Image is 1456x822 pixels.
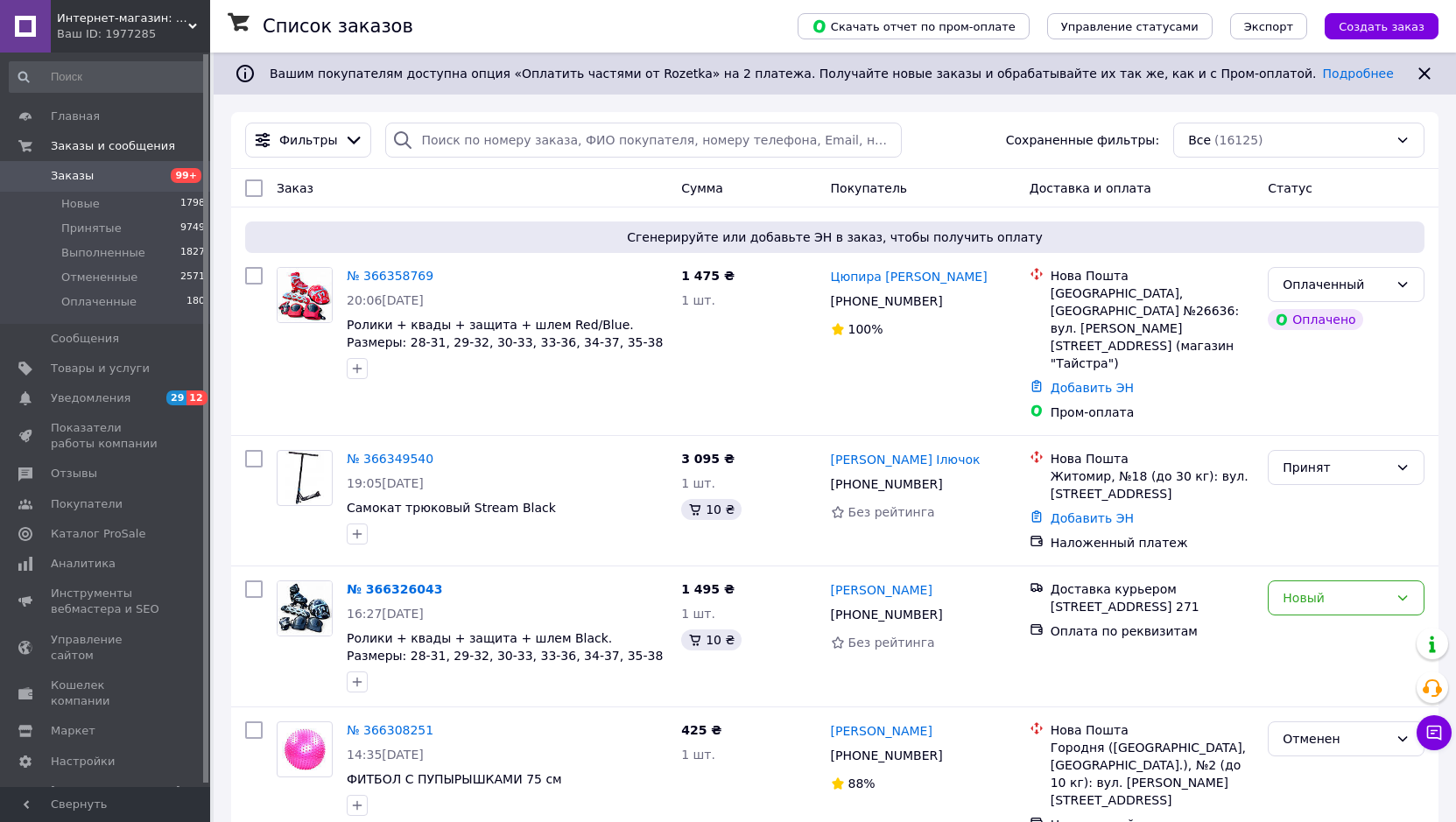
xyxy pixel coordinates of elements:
[1244,20,1293,33] span: Экспорт
[827,289,946,313] div: [PHONE_NUMBER]
[347,607,424,621] span: 16:27[DATE]
[277,181,313,195] span: Заказ
[1051,404,1255,421] div: Пром-оплата
[347,772,562,786] a: ФИТБОЛ С ПУПЫРЫШКАМИ 75 см
[347,748,424,762] span: 14:35[DATE]
[1051,450,1255,467] div: Нова Пошта
[1047,13,1213,39] button: Управление статусами
[186,294,205,310] span: 180
[277,721,333,777] a: Фото товару
[61,196,100,212] span: Новые
[798,13,1030,39] button: Скачать отчет по пром-оплате
[681,476,715,490] span: 1 шт.
[61,294,137,310] span: Оплаченные
[9,61,207,93] input: Поиск
[827,602,946,627] div: [PHONE_NUMBER]
[812,18,1016,34] span: Скачать отчет по пром-оплате
[278,728,332,770] img: Фото товару
[51,678,162,709] span: Кошелек компании
[51,632,162,664] span: Управление сайтом
[51,168,94,184] span: Заказы
[57,11,188,26] span: Интернет-магазин: "СПОРТ-ДА". Доставка по всей Украине!
[347,452,433,466] a: № 366349540
[681,269,735,283] span: 1 475 ₴
[51,496,123,512] span: Покупатели
[347,269,433,283] a: № 366358769
[1283,588,1389,608] div: Новый
[831,722,932,740] a: [PERSON_NAME]
[1061,20,1199,33] span: Управление статусами
[180,245,205,261] span: 1827
[347,723,433,737] a: № 366308251
[180,270,205,285] span: 2571
[848,322,883,336] span: 100%
[61,221,122,236] span: Принятые
[1283,275,1389,294] div: Оплаченный
[347,631,663,663] span: Ролики + квады + защита + шлем Black. Размеры: 28-31, 29-32, 30-33, 33-36, 34-37, 35-38
[1051,580,1255,598] div: Доставка курьером
[681,582,735,596] span: 1 495 ₴
[1325,13,1438,39] button: Создать заказ
[1051,467,1255,502] div: Житомир, №18 (до 30 кг): вул. [STREET_ADDRESS]
[385,123,902,158] input: Поиск по номеру заказа, ФИО покупателя, номеру телефона, Email, номеру накладной
[1051,381,1134,395] a: Добавить ЭН
[1268,181,1312,195] span: Статус
[277,450,333,506] a: Фото товару
[831,581,932,599] a: [PERSON_NAME]
[681,607,715,621] span: 1 шт.
[1030,181,1151,195] span: Доставка и оплата
[252,228,1417,246] span: Сгенерируйте или добавьте ЭН в заказ, чтобы получить оплату
[57,26,210,42] div: Ваш ID: 1977285
[180,196,205,212] span: 1798
[347,582,442,596] a: № 366326043
[347,501,556,515] a: Самокат трюковый Stream Black
[848,776,876,790] span: 88%
[1323,67,1394,81] a: Подробнее
[347,318,663,349] a: Ролики + квады + защита + шлем Red/Blue. Размеры: 28-31, 29-32, 30-33, 33-36, 34-37, 35-38
[279,131,337,149] span: Фильтры
[285,451,324,505] img: Фото товару
[681,181,723,195] span: Сумма
[1283,458,1389,477] div: Принят
[61,270,137,285] span: Отмененные
[277,580,333,636] a: Фото товару
[51,420,162,452] span: Показатели работы компании
[166,390,186,405] span: 29
[1230,13,1307,39] button: Экспорт
[831,268,988,285] a: Цюпира [PERSON_NAME]
[1188,131,1211,149] span: Все
[51,754,115,769] span: Настройки
[831,181,908,195] span: Покупатель
[51,390,130,406] span: Уведомления
[1268,309,1362,330] div: Оплачено
[681,499,742,520] div: 10 ₴
[186,390,207,405] span: 12
[1006,131,1159,149] span: Сохраненные фильтры:
[681,723,721,737] span: 425 ₴
[681,629,742,650] div: 10 ₴
[1051,622,1255,640] div: Оплата по реквизитам
[848,505,935,519] span: Без рейтинга
[1339,20,1424,33] span: Создать заказ
[278,268,332,322] img: Фото товару
[180,221,205,236] span: 9749
[51,109,100,124] span: Главная
[51,361,150,376] span: Товары и услуги
[51,138,175,154] span: Заказы и сообщения
[270,67,1394,81] span: Вашим покупателям доступна опция «Оплатить частями от Rozetka» на 2 платежа. Получайте новые зака...
[171,168,201,183] span: 99+
[848,636,935,650] span: Без рейтинга
[1051,739,1255,809] div: Городня ([GEOGRAPHIC_DATA], [GEOGRAPHIC_DATA].), №2 (до 10 кг): вул. [PERSON_NAME][STREET_ADDRESS]
[1417,715,1452,750] button: Чат с покупателем
[51,556,116,572] span: Аналитика
[277,267,333,323] a: Фото товару
[51,526,145,542] span: Каталог ProSale
[347,476,424,490] span: 19:05[DATE]
[827,743,946,768] div: [PHONE_NUMBER]
[61,245,145,261] span: Выполненные
[1051,534,1255,552] div: Наложенный платеж
[1051,267,1255,285] div: Нова Пошта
